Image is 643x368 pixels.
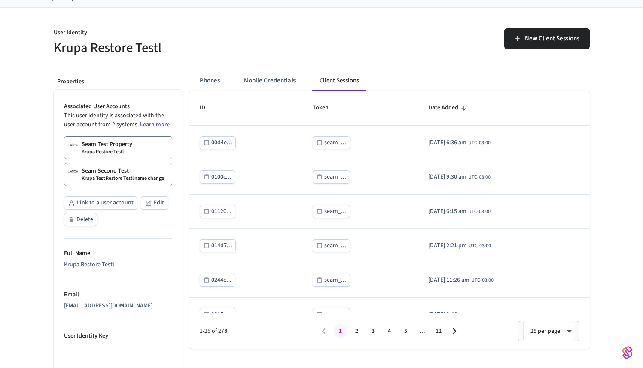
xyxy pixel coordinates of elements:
span: New Client Sessions [525,33,579,44]
p: Email [64,290,172,299]
div: 0100c... [211,172,231,182]
button: New Client Sessions [504,28,590,49]
button: Go to page 2 [350,324,364,338]
div: seam_... [324,206,346,217]
p: Seam Second Test [82,167,129,175]
p: User Identity [54,28,317,39]
button: Go to next page [448,324,462,338]
p: Full Name [64,249,172,258]
button: 0315e... [200,308,235,321]
div: seam_... [324,172,346,182]
div: 00d4e... [211,137,232,148]
a: Seam Second TestKrupa Test Restore Testl name change [64,163,172,186]
button: seam_... [313,136,350,149]
a: Learn more [140,120,170,129]
div: America/Fortaleza [428,241,491,250]
div: America/Fortaleza [428,138,491,147]
div: Krupa Restore Testl [64,260,172,269]
button: Go to page 3 [366,324,380,338]
div: 014d7... [211,240,232,251]
p: This user identity is associated with the user account from 2 systems. [64,111,172,129]
span: [DATE] 9:30 am [428,173,466,182]
button: seam_... [313,170,350,184]
button: 0100c... [200,170,235,184]
span: UTC-03:00 [468,311,491,319]
button: seam_... [313,274,350,287]
span: [DATE] 2:21 pm [428,241,467,250]
p: Properties [57,77,179,86]
p: User Identity Key [64,332,172,341]
button: Phones [193,70,227,91]
p: Krupa Restore Testl [82,149,124,155]
div: - [64,343,172,352]
div: [EMAIL_ADDRESS][DOMAIN_NAME] [64,301,172,310]
span: 1-25 of 278 [200,327,316,336]
button: seam_... [313,308,350,321]
img: Latch Building Logo [68,167,78,177]
span: UTC-03:00 [468,173,491,181]
span: Date Added [428,101,469,115]
button: Delete [64,213,97,226]
button: Go to page 12 [432,324,445,338]
img: Latch Building Logo [68,140,78,150]
div: seam_... [324,240,346,251]
div: 0315e... [211,309,232,320]
div: 25 per page [523,321,574,341]
span: [DATE] 6:36 am [428,138,466,147]
button: 01120... [200,205,235,218]
button: 0244e... [200,274,235,287]
button: Link to a user account [64,196,137,210]
button: page 1 [334,324,347,338]
button: Go to page 5 [399,324,413,338]
span: UTC-03:00 [468,139,491,147]
button: Edit [141,196,168,210]
button: Go to page 4 [383,324,396,338]
img: SeamLogoGradient.69752ec5.svg [622,346,633,359]
div: 01120... [211,206,232,217]
h5: Krupa Restore Testl [54,39,317,57]
p: Associated User Accounts [64,102,172,111]
div: seam_... [324,275,346,286]
div: America/Fortaleza [428,276,494,285]
p: Krupa Test Restore Testl name change [82,175,164,182]
div: America/Fortaleza [428,173,491,182]
div: seam_... [324,137,346,148]
span: UTC-03:00 [469,242,491,250]
button: 014d7... [200,239,236,252]
nav: pagination navigation [316,324,463,338]
span: UTC-03:00 [471,277,494,284]
div: … [415,327,429,336]
span: [DATE] 11:26 am [428,276,469,285]
span: [DATE] 6:15 am [428,207,466,216]
button: seam_... [313,239,350,252]
button: seam_... [313,205,350,218]
span: Token [313,101,340,115]
p: Seam Test Property [82,140,132,149]
span: [DATE] 9:46 am [428,310,466,319]
button: Mobile Credentials [237,70,302,91]
div: 0244e... [211,275,232,286]
div: America/Fortaleza [428,207,491,216]
button: Client Sessions [313,70,366,91]
a: Seam Test PropertyKrupa Restore Testl [64,136,172,159]
div: seam_... [324,309,346,320]
button: 00d4e... [200,136,236,149]
span: UTC-03:00 [468,208,491,216]
span: ID [200,101,216,115]
div: America/Fortaleza [428,310,491,319]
